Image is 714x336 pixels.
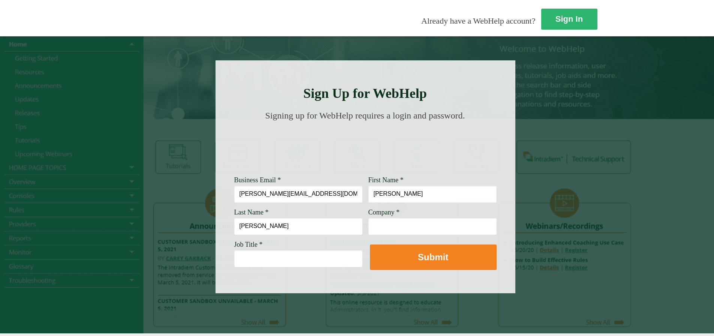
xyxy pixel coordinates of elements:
button: Submit [370,244,497,270]
span: Signing up for WebHelp requires a login and password. [265,111,465,120]
span: Business Email * [234,176,281,184]
span: Last Name * [234,208,269,216]
strong: Sign In [555,14,583,24]
img: Need Credentials? Sign up below. Have Credentials? Use the sign-in button. [239,128,492,166]
span: Job Title * [234,241,263,248]
a: Sign In [541,9,597,30]
span: Company * [368,208,400,216]
span: Already have a WebHelp account? [421,16,535,25]
span: First Name * [368,176,404,184]
strong: Submit [418,252,448,262]
strong: Sign Up for WebHelp [303,86,427,101]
